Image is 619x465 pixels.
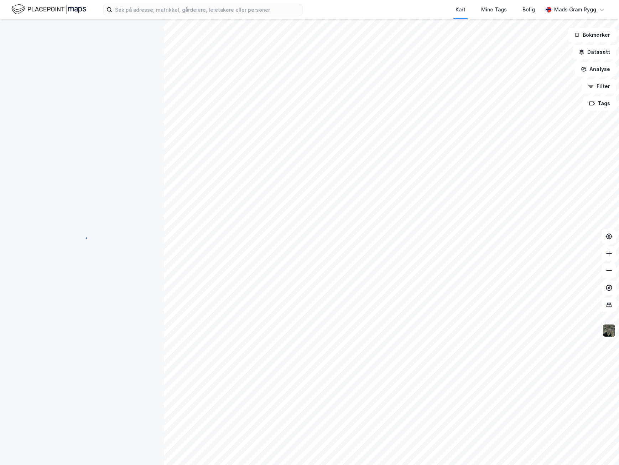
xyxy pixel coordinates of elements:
button: Tags [583,96,616,111]
img: logo.f888ab2527a4732fd821a326f86c7f29.svg [11,3,86,16]
div: Kontrollprogram for chat [583,431,619,465]
img: 9k= [602,324,616,337]
iframe: Chat Widget [583,431,619,465]
button: Bokmerker [568,28,616,42]
button: Datasett [573,45,616,59]
div: Bolig [522,5,535,14]
img: spinner.a6d8c91a73a9ac5275cf975e30b51cfb.svg [76,232,88,244]
button: Filter [582,79,616,93]
div: Kart [456,5,465,14]
div: Mads Gram Rygg [554,5,596,14]
button: Analyse [575,62,616,76]
div: Mine Tags [481,5,507,14]
input: Søk på adresse, matrikkel, gårdeiere, leietakere eller personer [112,4,302,15]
